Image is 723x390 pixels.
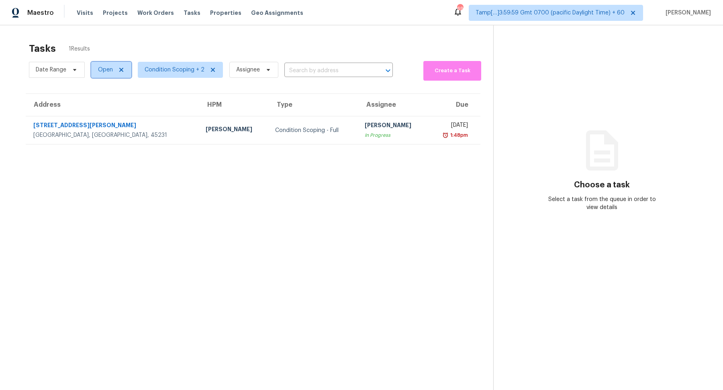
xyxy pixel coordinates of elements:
[206,125,263,135] div: [PERSON_NAME]
[27,9,54,17] span: Maestro
[145,66,204,74] span: Condition Scoping + 2
[77,9,93,17] span: Visits
[427,66,477,75] span: Create a Task
[435,121,468,131] div: [DATE]
[103,9,128,17] span: Projects
[184,10,200,16] span: Tasks
[199,94,269,116] th: HPM
[98,66,113,74] span: Open
[428,94,480,116] th: Due
[574,181,630,189] h3: Choose a task
[269,94,358,116] th: Type
[29,45,56,53] h2: Tasks
[26,94,199,116] th: Address
[423,61,481,81] button: Create a Task
[284,65,370,77] input: Search by address
[210,9,241,17] span: Properties
[33,131,193,139] div: [GEOGRAPHIC_DATA], [GEOGRAPHIC_DATA], 45231
[275,126,352,134] div: Condition Scoping - Full
[137,9,174,17] span: Work Orders
[33,121,193,131] div: [STREET_ADDRESS][PERSON_NAME]
[548,195,656,211] div: Select a task from the queue in order to view details
[69,45,90,53] span: 1 Results
[442,131,449,139] img: Overdue Alarm Icon
[365,121,422,131] div: [PERSON_NAME]
[236,66,260,74] span: Assignee
[449,131,468,139] div: 1:48pm
[476,9,625,17] span: Tamp[…]3:59:59 Gmt 0700 (pacific Daylight Time) + 60
[662,9,711,17] span: [PERSON_NAME]
[358,94,428,116] th: Assignee
[457,5,463,13] div: 692
[365,131,422,139] div: In Progress
[382,65,394,76] button: Open
[251,9,303,17] span: Geo Assignments
[36,66,66,74] span: Date Range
